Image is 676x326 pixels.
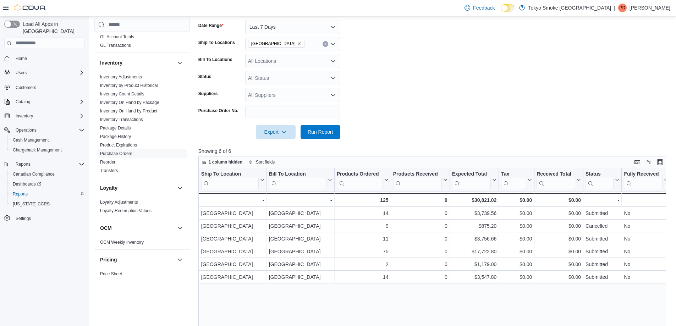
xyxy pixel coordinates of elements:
div: $0.00 [501,247,532,256]
div: Expected Total [452,171,491,178]
div: 0 [393,222,447,230]
button: Export [256,125,296,139]
a: Transfers [100,168,118,173]
span: Settings [16,216,31,221]
button: Status [586,171,619,189]
div: $0.00 [537,234,581,243]
div: Tax [501,171,526,178]
a: OCM Weekly Inventory [100,240,144,245]
h3: Inventory [100,59,122,66]
a: Home [13,54,30,63]
span: Loyalty Redemption Values [100,208,152,214]
button: Run Report [301,125,340,139]
div: 0 [393,196,447,204]
div: Status [586,171,614,189]
h3: Pricing [100,256,117,263]
button: Products Received [393,171,447,189]
div: $0.00 [501,222,532,230]
button: Users [1,68,87,78]
button: OCM [100,225,174,232]
div: 0 [393,234,447,243]
div: [GEOGRAPHIC_DATA] [201,247,264,256]
a: Package Details [100,126,131,131]
div: Received Total [537,171,575,189]
a: Product Expirations [100,143,137,148]
button: Expected Total [452,171,496,189]
button: Settings [1,213,87,223]
a: Canadian Compliance [10,170,57,178]
button: Loyalty [100,184,174,192]
span: Canadian Compliance [13,171,55,177]
span: Feedback [473,4,495,11]
a: Reorder [100,160,115,165]
div: - [269,196,332,204]
span: Inventory Count Details [100,91,144,97]
span: Customers [13,83,84,92]
label: Bill To Locations [198,57,232,62]
button: Reports [1,159,87,169]
span: Catalog [16,99,30,105]
button: Ship To Location [201,171,264,189]
button: Open list of options [330,92,336,98]
div: 0 [393,273,447,281]
span: Inventory by Product Historical [100,83,158,88]
span: Operations [16,127,37,133]
div: Finance [94,33,190,53]
span: Reports [10,190,84,198]
a: Dashboards [10,180,44,188]
div: Pricing [94,270,190,281]
div: $0.00 [537,196,581,204]
a: GL Account Totals [100,34,134,39]
button: OCM [176,224,184,232]
div: [GEOGRAPHIC_DATA] [201,209,264,217]
button: Reports [13,160,33,168]
span: GL Account Totals [100,34,134,40]
div: Submitted [586,234,619,243]
button: Products Ordered [336,171,388,189]
button: Customers [1,82,87,92]
span: Price Sheet [100,271,122,277]
div: 75 [336,247,388,256]
span: Canadian Compliance [10,170,84,178]
div: No [624,222,668,230]
div: No [624,273,668,281]
a: GL Transactions [100,43,131,48]
button: Fully Received [624,171,668,189]
button: Clear input [323,41,328,47]
div: Bill To Location [269,171,326,189]
span: Transfers [100,168,118,173]
div: Tax [501,171,526,189]
div: $3,756.66 [452,234,497,243]
button: Pricing [176,255,184,264]
span: Chargeback Management [10,146,84,154]
a: Dashboards [7,179,87,189]
div: Bill To Location [269,171,326,178]
div: $0.00 [501,234,532,243]
span: Loyalty Adjustments [100,199,138,205]
a: Inventory Adjustments [100,74,142,79]
div: No [624,234,668,243]
div: 0 [393,260,447,269]
a: Inventory Transactions [100,117,143,122]
span: Inventory On Hand by Product [100,108,157,114]
div: Loyalty [94,198,190,218]
div: [GEOGRAPHIC_DATA] [201,222,264,230]
button: Bill To Location [269,171,332,189]
span: Reports [16,161,31,167]
div: $0.00 [501,273,532,281]
div: Cancelled [586,222,619,230]
div: Inventory [94,73,190,178]
div: [GEOGRAPHIC_DATA] [269,222,332,230]
span: [US_STATE] CCRS [13,201,50,207]
div: $0.00 [537,260,581,269]
div: Peter Doerpinghaus [618,4,627,12]
div: [GEOGRAPHIC_DATA] [201,260,264,269]
span: Reports [13,160,84,168]
div: [GEOGRAPHIC_DATA] [269,209,332,217]
span: Users [16,70,27,76]
div: $0.00 [501,209,532,217]
button: Open list of options [330,58,336,64]
a: Price Sheet [100,271,122,276]
div: Status [586,171,614,178]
